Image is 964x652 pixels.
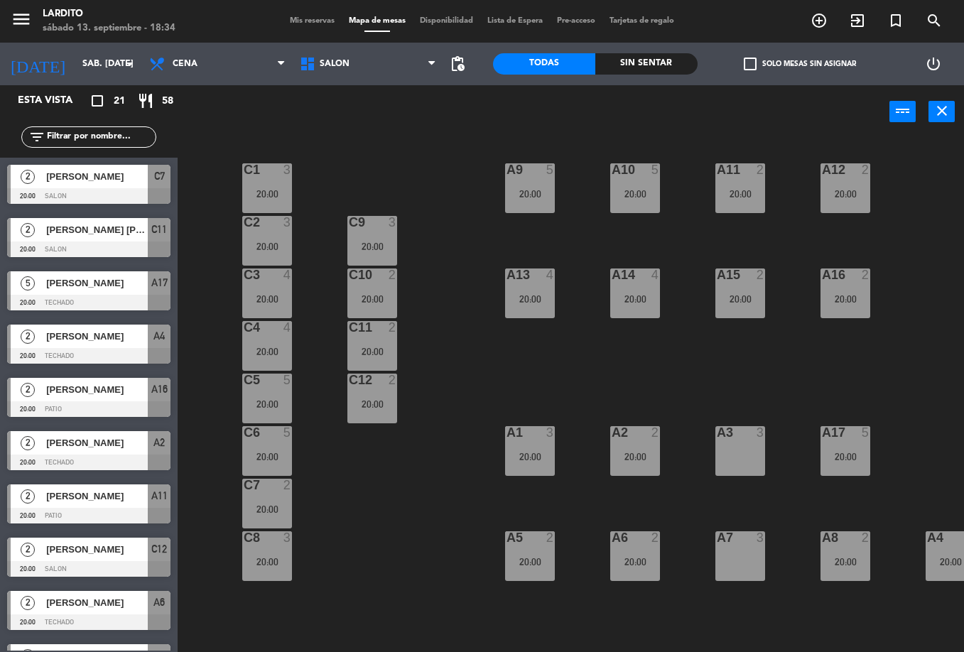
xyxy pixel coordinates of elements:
[889,101,916,122] button: power_input
[757,163,765,176] div: 2
[349,216,350,229] div: C9
[744,58,856,70] label: Solo mesas sin asignar
[151,274,168,291] span: A17
[821,294,870,304] div: 20:00
[887,12,904,29] i: turned_in_not
[151,221,167,238] span: C11
[21,489,35,504] span: 2
[389,216,397,229] div: 3
[242,452,292,462] div: 20:00
[283,426,292,439] div: 5
[862,268,870,281] div: 2
[283,163,292,176] div: 3
[46,276,148,290] span: [PERSON_NAME]
[715,294,765,304] div: 20:00
[89,92,106,109] i: crop_square
[153,434,165,451] span: A2
[821,189,870,199] div: 20:00
[347,241,397,251] div: 20:00
[11,9,32,35] button: menu
[822,426,823,439] div: A17
[651,268,660,281] div: 4
[21,436,35,450] span: 2
[389,268,397,281] div: 2
[46,542,148,557] span: [PERSON_NAME]
[933,102,951,119] i: close
[283,321,292,334] div: 4
[926,12,943,29] i: search
[242,504,292,514] div: 20:00
[925,55,942,72] i: power_settings_new
[28,129,45,146] i: filter_list
[715,189,765,199] div: 20:00
[153,594,165,611] span: A6
[137,92,154,109] i: restaurant
[242,347,292,357] div: 20:00
[822,163,823,176] div: A12
[449,55,466,72] span: pending_actions
[242,189,292,199] div: 20:00
[757,531,765,544] div: 3
[7,92,102,109] div: Esta vista
[46,595,148,610] span: [PERSON_NAME]
[717,531,717,544] div: A7
[651,426,660,439] div: 2
[43,21,175,36] div: sábado 13. septiembre - 18:34
[927,531,928,544] div: A4
[162,93,173,109] span: 58
[151,540,167,558] span: C12
[610,294,660,304] div: 20:00
[651,163,660,176] div: 5
[46,329,148,344] span: [PERSON_NAME]
[505,294,555,304] div: 20:00
[717,426,717,439] div: A3
[821,557,870,567] div: 20:00
[349,374,350,386] div: C12
[46,169,148,184] span: [PERSON_NAME]
[21,383,35,397] span: 2
[610,189,660,199] div: 20:00
[717,163,717,176] div: A11
[283,479,292,491] div: 2
[651,531,660,544] div: 2
[595,53,698,75] div: Sin sentar
[550,17,602,25] span: Pre-acceso
[21,330,35,344] span: 2
[505,189,555,199] div: 20:00
[546,426,555,439] div: 3
[242,294,292,304] div: 20:00
[43,7,175,21] div: Lardito
[347,399,397,409] div: 20:00
[849,12,866,29] i: exit_to_app
[46,222,148,237] span: [PERSON_NAME] [PERSON_NAME]
[21,276,35,290] span: 5
[546,531,555,544] div: 2
[862,531,870,544] div: 2
[21,543,35,557] span: 2
[602,17,681,25] span: Tarjetas de regalo
[349,321,350,334] div: C11
[389,374,397,386] div: 2
[862,163,870,176] div: 2
[347,294,397,304] div: 20:00
[46,489,148,504] span: [PERSON_NAME]
[811,12,828,29] i: add_circle_outline
[173,59,197,69] span: Cena
[121,55,139,72] i: arrow_drop_down
[342,17,413,25] span: Mapa de mesas
[11,9,32,30] i: menu
[153,327,165,344] span: A4
[21,223,35,237] span: 2
[546,268,555,281] div: 4
[744,58,757,70] span: check_box_outline_blank
[413,17,480,25] span: Disponibilidad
